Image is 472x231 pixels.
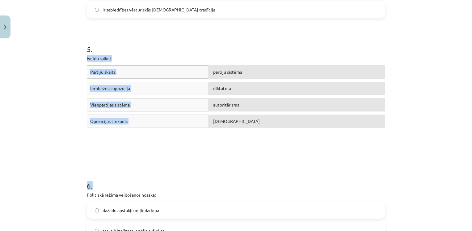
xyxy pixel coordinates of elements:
span: Partiju skaits [90,69,116,75]
span: ir sabiedrības vēsturiskās [DEMOGRAPHIC_DATA] tradīcija [103,7,215,13]
span: diktatūra [213,85,231,91]
img: icon-close-lesson-0947bae3869378f0d4975bcd49f059093ad1ed9edebbc8119c70593378902aed.svg [4,25,6,29]
h1: 6 . [87,171,385,190]
span: [DEMOGRAPHIC_DATA] [213,118,260,124]
span: Opozīcijas trūkums [90,118,128,124]
p: Iveido saikni [87,55,385,62]
input: dažādu apstākļu mijiedarbība [95,208,99,212]
span: partiju sistēma [213,69,242,75]
h1: 5 . [87,34,385,53]
span: Ierobežota opozīcija [90,85,130,91]
input: ir sabiedrības vēsturiskās [DEMOGRAPHIC_DATA] tradīcija [95,8,99,12]
p: Politiskā režīma veidošanos nosaka: [87,192,385,198]
span: dažādu apstākļu mijiedarbība [103,207,159,214]
span: Vienpartijas sistēma [90,102,130,107]
span: autoritārisms [213,102,239,107]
